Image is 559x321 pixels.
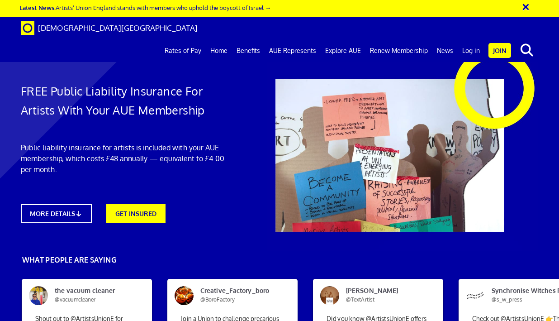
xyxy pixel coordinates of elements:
[55,296,95,303] span: @vacuumcleaner
[265,39,321,62] a: AUE Represents
[432,39,458,62] a: News
[160,39,206,62] a: Rates of Pay
[513,41,540,60] button: search
[206,39,232,62] a: Home
[48,286,135,304] span: the vacuum cleaner
[106,204,166,223] a: GET INSURED
[21,204,92,223] a: MORE DETAILS
[365,39,432,62] a: Renew Membership
[21,81,228,120] h1: FREE Public Liability Insurance For Artists With Your AUE Membership
[346,296,374,303] span: @TextArtist
[14,17,204,39] a: Brand [DEMOGRAPHIC_DATA][GEOGRAPHIC_DATA]
[19,4,56,11] strong: Latest News:
[458,39,484,62] a: Log in
[200,296,235,303] span: @BoroFactory
[19,4,271,11] a: Latest News:Artists’ Union England stands with members who uphold the boycott of Israel →
[21,142,228,175] p: Public liability insurance for artists is included with your AUE membership, which costs £48 annu...
[194,286,280,304] span: Creative_Factory_boro
[488,43,511,58] a: Join
[232,39,265,62] a: Benefits
[321,39,365,62] a: Explore AUE
[492,296,522,303] span: @s_w_press
[339,286,426,304] span: [PERSON_NAME]
[38,23,198,33] span: [DEMOGRAPHIC_DATA][GEOGRAPHIC_DATA]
